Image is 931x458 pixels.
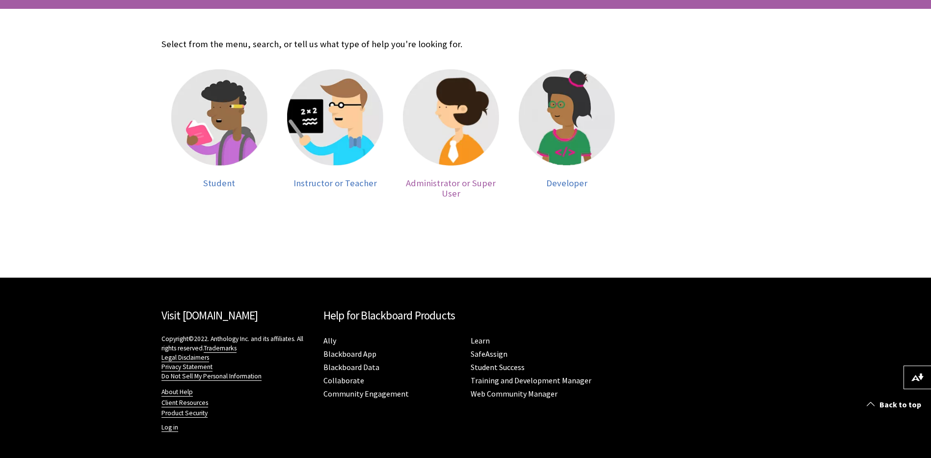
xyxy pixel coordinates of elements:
[406,177,496,200] span: Administrator or Super User
[161,423,178,432] a: Log in
[471,375,591,386] a: Training and Development Manager
[519,69,615,199] a: Developer
[161,38,625,51] p: Select from the menu, search, or tell us what type of help you're looking for.
[471,389,558,399] a: Web Community Manager
[161,334,314,381] p: Copyright©2022. Anthology Inc. and its affiliates. All rights reserved.
[546,177,587,189] span: Developer
[287,69,383,199] a: Instructor Instructor or Teacher
[293,177,377,189] span: Instructor or Teacher
[859,396,931,414] a: Back to top
[161,353,209,362] a: Legal Disclaimers
[471,362,525,372] a: Student Success
[161,308,258,322] a: Visit [DOMAIN_NAME]
[161,399,208,407] a: Client Resources
[161,363,213,372] a: Privacy Statement
[161,388,193,397] a: About Help
[403,69,499,199] a: Administrator Administrator or Super User
[287,69,383,166] img: Instructor
[171,69,267,166] img: Student
[171,69,267,199] a: Student Student
[204,344,237,353] a: Trademarks
[323,336,336,346] a: Ally
[323,389,409,399] a: Community Engagement
[471,349,507,359] a: SafeAssign
[161,409,208,418] a: Product Security
[161,372,262,381] a: Do Not Sell My Personal Information
[403,69,499,166] img: Administrator
[323,349,376,359] a: Blackboard App
[471,336,490,346] a: Learn
[203,177,235,189] span: Student
[323,307,608,324] h2: Help for Blackboard Products
[323,375,364,386] a: Collaborate
[323,362,379,372] a: Blackboard Data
